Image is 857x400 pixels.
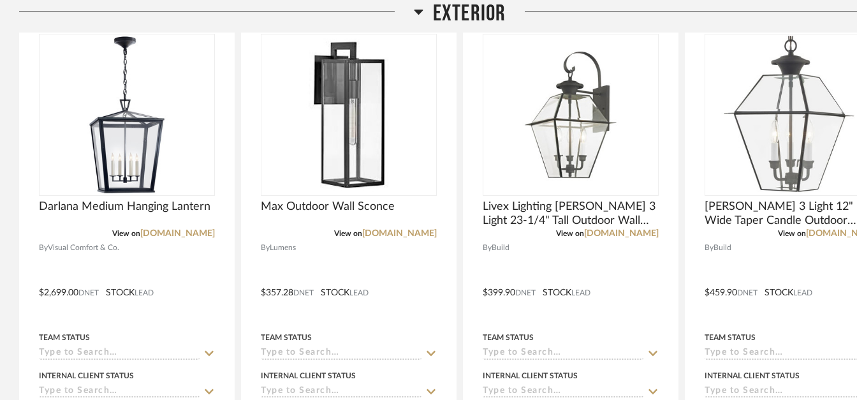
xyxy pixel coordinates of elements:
[261,386,421,398] input: Type to Search…
[492,242,509,254] span: Build
[334,230,362,237] span: View on
[39,386,200,398] input: Type to Search…
[705,242,714,254] span: By
[269,35,428,195] img: Max Outdoor Wall Sconce
[483,332,534,343] div: Team Status
[705,332,756,343] div: Team Status
[39,348,200,360] input: Type to Search…
[261,242,270,254] span: By
[714,242,731,254] span: Build
[39,242,48,254] span: By
[483,370,578,381] div: Internal Client Status
[261,348,421,360] input: Type to Search…
[556,230,584,237] span: View on
[39,370,134,381] div: Internal Client Status
[47,35,207,195] img: Darlana Medium Hanging Lantern
[48,242,119,254] span: Visual Comfort & Co.
[483,386,643,398] input: Type to Search…
[483,242,492,254] span: By
[483,348,643,360] input: Type to Search…
[261,332,312,343] div: Team Status
[584,229,659,238] a: [DOMAIN_NAME]
[705,370,800,381] div: Internal Client Status
[112,230,140,237] span: View on
[39,200,210,214] span: Darlana Medium Hanging Lantern
[483,200,659,228] span: Livex Lighting [PERSON_NAME] 3 Light 23-1/4" Tall Outdoor Wall Sconce with Clear Glass Shade
[778,230,806,237] span: View on
[491,35,650,195] img: Livex Lighting Westover 3 Light 23-1/4" Tall Outdoor Wall Sconce with Clear Glass Shade
[261,200,395,214] span: Max Outdoor Wall Sconce
[140,229,215,238] a: [DOMAIN_NAME]
[270,242,296,254] span: Lumens
[261,370,356,381] div: Internal Client Status
[362,229,437,238] a: [DOMAIN_NAME]
[39,332,90,343] div: Team Status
